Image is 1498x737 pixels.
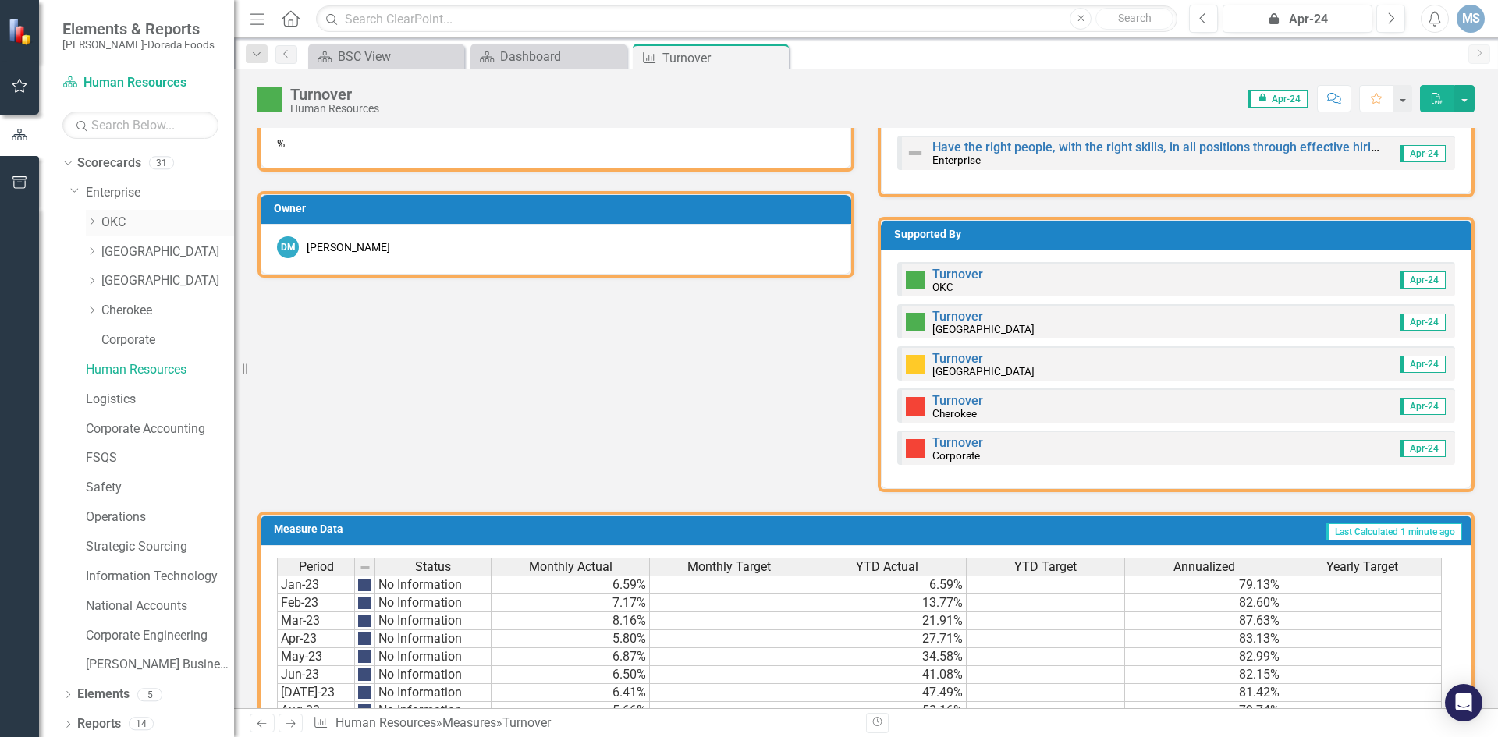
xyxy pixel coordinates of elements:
[149,157,174,170] div: 31
[277,137,285,150] span: %
[101,302,234,320] a: Cherokee
[1125,648,1283,666] td: 82.99%
[86,361,234,379] a: Human Resources
[1125,684,1283,702] td: 81.42%
[101,272,234,290] a: [GEOGRAPHIC_DATA]
[492,630,650,648] td: 5.80%
[1457,5,1485,33] button: MS
[856,560,918,574] span: YTD Actual
[808,594,967,612] td: 13.77%
[492,702,650,720] td: 5.66%
[932,365,1035,377] small: [GEOGRAPHIC_DATA]
[906,355,925,374] img: Caution
[62,112,218,139] input: Search Below...
[1173,560,1235,574] span: Annualized
[137,688,162,701] div: 5
[1125,594,1283,612] td: 82.60%
[1400,356,1446,373] span: Apr-24
[932,393,983,408] a: Turnover
[1248,90,1308,108] span: Apr-24
[1445,684,1482,721] div: Open Intercom Messenger
[86,449,234,467] a: FSQS
[1400,440,1446,457] span: Apr-24
[277,702,355,720] td: Aug-23
[277,594,355,612] td: Feb-23
[375,594,492,612] td: No Information
[492,684,650,702] td: 6.41%
[62,38,215,51] small: [PERSON_NAME]-Dorada Foods
[358,668,371,681] img: png;base64,iVBORw0KGgoAAAANSUhEUgAAAJYAAADIAQMAAAAwS4omAAAAA1BMVEU9TXnnx7PJAAAACXBIWXMAAA7EAAAOxA...
[86,479,234,497] a: Safety
[1400,145,1446,162] span: Apr-24
[1014,560,1077,574] span: YTD Target
[277,648,355,666] td: May-23
[277,612,355,630] td: Mar-23
[492,594,650,612] td: 7.17%
[375,666,492,684] td: No Information
[358,650,371,663] img: png;base64,iVBORw0KGgoAAAANSUhEUgAAAJYAAADIAQMAAAAwS4omAAAAA1BMVEU9TXnnx7PJAAAACXBIWXMAAA7EAAAOxA...
[86,391,234,409] a: Logistics
[932,154,981,166] small: Enterprise
[1400,271,1446,289] span: Apr-24
[299,560,334,574] span: Period
[277,666,355,684] td: Jun-23
[277,236,299,258] div: DM
[932,435,983,450] a: Turnover
[492,612,650,630] td: 8.16%
[86,568,234,586] a: Information Technology
[687,560,771,574] span: Monthly Target
[1125,666,1283,684] td: 82.15%
[77,686,130,703] a: Elements
[62,74,218,92] a: Human Resources
[307,239,390,255] div: [PERSON_NAME]
[316,5,1177,33] input: Search ClearPoint...
[101,331,234,349] a: Corporate
[313,714,854,732] div: » »
[101,243,234,261] a: [GEOGRAPHIC_DATA]
[492,576,650,594] td: 6.59%
[375,684,492,702] td: No Information
[290,103,379,115] div: Human Resources
[86,597,234,615] a: National Accounts
[906,144,925,162] img: Not Defined
[1326,560,1398,574] span: Yearly Target
[894,229,1464,240] h3: Supported By
[358,632,371,645] img: png;base64,iVBORw0KGgoAAAANSUhEUgAAAJYAAADIAQMAAAAwS4omAAAAA1BMVEU9TXnnx7PJAAAACXBIWXMAAA7EAAAOxA...
[77,154,141,172] a: Scorecards
[274,203,843,214] h3: Owner
[257,87,282,112] img: Above Target
[500,47,623,66] div: Dashboard
[906,271,925,289] img: Above Target
[808,576,967,594] td: 6.59%
[101,214,234,232] a: OKC
[1118,12,1152,24] span: Search
[1125,630,1283,648] td: 83.13%
[375,612,492,630] td: No Information
[86,627,234,645] a: Corporate Engineering
[808,666,967,684] td: 41.08%
[808,612,967,630] td: 21.91%
[415,560,451,574] span: Status
[358,597,371,609] img: png;base64,iVBORw0KGgoAAAANSUhEUgAAAJYAAADIAQMAAAAwS4omAAAAA1BMVEU9TXnnx7PJAAAACXBIWXMAAA7EAAAOxA...
[77,715,121,733] a: Reports
[932,267,983,282] a: Turnover
[290,86,379,103] div: Turnover
[358,615,371,627] img: png;base64,iVBORw0KGgoAAAANSUhEUgAAAJYAAADIAQMAAAAwS4omAAAAA1BMVEU9TXnnx7PJAAAACXBIWXMAAA7EAAAOxA...
[86,656,234,674] a: [PERSON_NAME] Business Unit
[1125,576,1283,594] td: 79.13%
[1125,612,1283,630] td: 87.63%
[662,48,785,68] div: Turnover
[375,702,492,720] td: No Information
[375,648,492,666] td: No Information
[808,702,967,720] td: 53.16%
[359,562,371,574] img: 8DAGhfEEPCf229AAAAAElFTkSuQmCC
[932,407,977,420] small: Cherokee
[129,718,154,731] div: 14
[335,715,436,730] a: Human Resources
[932,449,980,462] small: Corporate
[1400,398,1446,415] span: Apr-24
[86,508,234,526] a: Operations
[86,184,234,202] a: Enterprise
[906,397,925,416] img: Below Plan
